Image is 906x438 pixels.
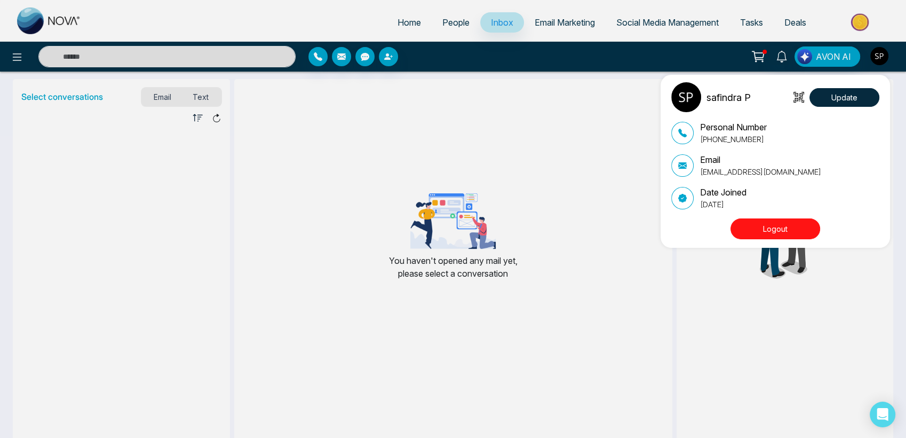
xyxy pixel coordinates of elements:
p: [DATE] [700,199,746,210]
button: Logout [730,218,820,239]
p: Personal Number [700,121,767,134]
p: [PHONE_NUMBER] [700,134,767,145]
p: safindra P [706,90,751,105]
p: Date Joined [700,186,746,199]
p: Email [700,153,821,166]
button: Update [809,88,879,107]
p: [EMAIL_ADDRESS][DOMAIN_NAME] [700,166,821,177]
div: Open Intercom Messenger [870,402,895,427]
